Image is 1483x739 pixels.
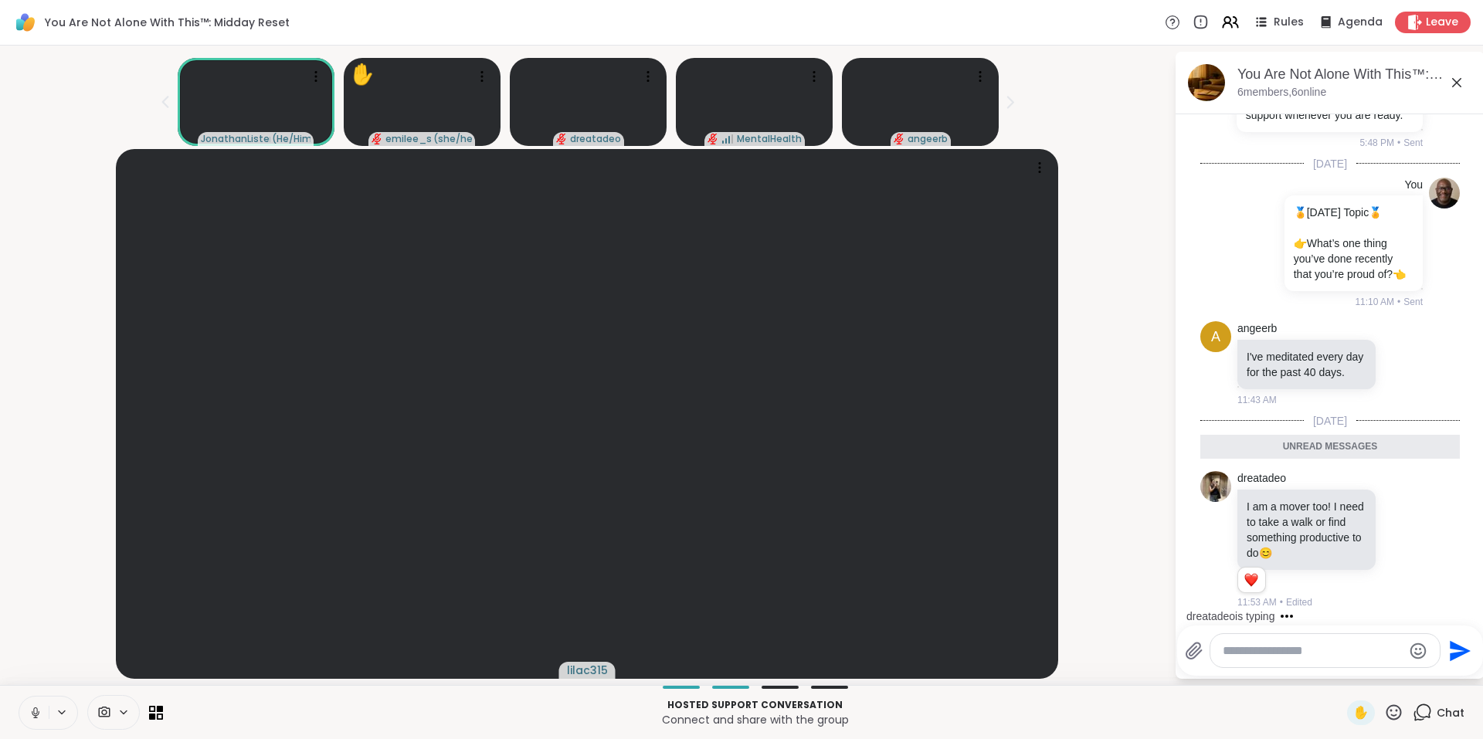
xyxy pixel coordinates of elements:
h4: You [1404,178,1423,193]
span: angeerb [908,133,948,145]
span: You Are Not Alone With This™: Midday Reset [45,15,290,30]
span: • [1397,136,1400,150]
div: Reaction list [1238,568,1265,592]
img: https://sharewell-space-live.sfo3.digitaloceanspaces.com/user-generated/6325d7ad-ea54-442b-9cd8-7... [1200,471,1231,502]
span: Sent [1403,136,1423,150]
img: You Are Not Alone With This™: Midday Reset, Oct 12 [1188,64,1225,101]
a: angeerb [1237,321,1277,337]
span: 11:10 AM [1355,295,1394,309]
span: Chat [1437,705,1464,720]
span: 👉 [1294,237,1307,249]
div: dreatadeo is typing [1186,608,1274,624]
span: emilee_s [385,133,432,145]
span: audio-muted [708,134,718,144]
div: Unread messages [1200,435,1460,459]
span: a [1211,327,1220,347]
div: You Are Not Alone With This™: Midday Reset, [DATE] [1237,65,1472,84]
span: lilac315 [567,663,608,678]
button: Send [1441,633,1475,668]
button: Reactions: love [1243,574,1259,586]
span: 🏅 [1294,206,1307,219]
span: 🏅 [1369,206,1382,219]
span: 👈 [1393,268,1406,280]
span: • [1280,595,1283,609]
textarea: Type your message [1223,643,1403,659]
span: 5:48 PM [1359,136,1394,150]
p: 6 members, 6 online [1237,85,1326,100]
p: [DATE] Topic [1294,205,1413,220]
span: Leave [1426,15,1458,30]
button: Emoji picker [1409,642,1427,660]
p: I am a mover too! I need to take a walk or find something productive to do [1247,499,1366,561]
img: ShareWell Logomark [12,9,39,36]
div: ✋ [350,59,375,90]
span: audio-muted [556,134,567,144]
span: JonathanListens [201,133,270,145]
span: Rules [1274,15,1304,30]
span: Agenda [1338,15,1383,30]
span: audio-muted [372,134,382,144]
p: Connect and share with the group [172,712,1338,727]
span: [DATE] [1304,156,1356,171]
span: 11:53 AM [1237,595,1277,609]
span: 😊 [1259,547,1272,559]
img: https://sharewell-space-live.sfo3.digitaloceanspaces.com/user-generated/0e2c5150-e31e-4b6a-957d-4... [1429,178,1460,208]
span: [DATE] [1304,413,1356,429]
span: 11:43 AM [1237,393,1277,407]
span: ( He/Him ) [272,133,311,145]
span: Edited [1286,595,1312,609]
span: ( she/her ) [433,133,472,145]
span: ✋ [1353,703,1369,722]
a: dreatadeo [1237,471,1286,486]
p: What’s one thing you’ve done recently that you’re proud of? [1294,236,1413,282]
span: audio-muted [894,134,904,144]
span: dreatadeo [570,133,621,145]
span: • [1397,295,1400,309]
p: I've meditated every day for the past 40 days. [1247,349,1366,380]
span: MentalHealth [737,133,802,145]
span: Sent [1403,295,1423,309]
p: Hosted support conversation [172,698,1338,712]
